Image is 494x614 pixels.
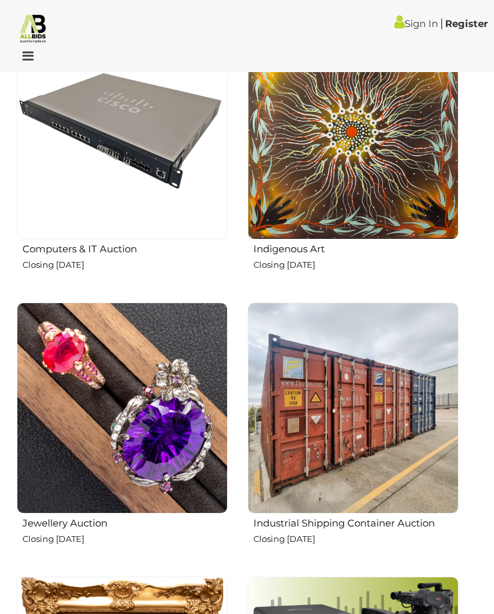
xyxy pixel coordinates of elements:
h2: Computers & IT Auction [23,241,228,255]
span: | [440,16,443,30]
h2: Jewellery Auction [23,515,228,529]
p: Closing [DATE] [253,257,459,272]
a: Industrial Shipping Container Auction Closing [DATE] [247,302,459,566]
p: Closing [DATE] [23,532,228,546]
a: Indigenous Art Closing [DATE] [247,28,459,292]
h2: Indigenous Art [253,241,459,255]
img: Jewellery Auction [17,302,228,514]
h2: Industrial Shipping Container Auction [253,515,459,529]
img: Industrial Shipping Container Auction [248,302,459,514]
a: Register [445,17,488,30]
p: Closing [DATE] [23,257,228,272]
a: Computers & IT Auction Closing [DATE] [16,28,228,292]
p: Closing [DATE] [253,532,459,546]
img: Computers & IT Auction [17,28,228,239]
img: Indigenous Art [248,28,459,239]
img: Allbids.com.au [18,13,48,43]
a: Sign In [394,17,438,30]
a: Jewellery Auction Closing [DATE] [16,302,228,566]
